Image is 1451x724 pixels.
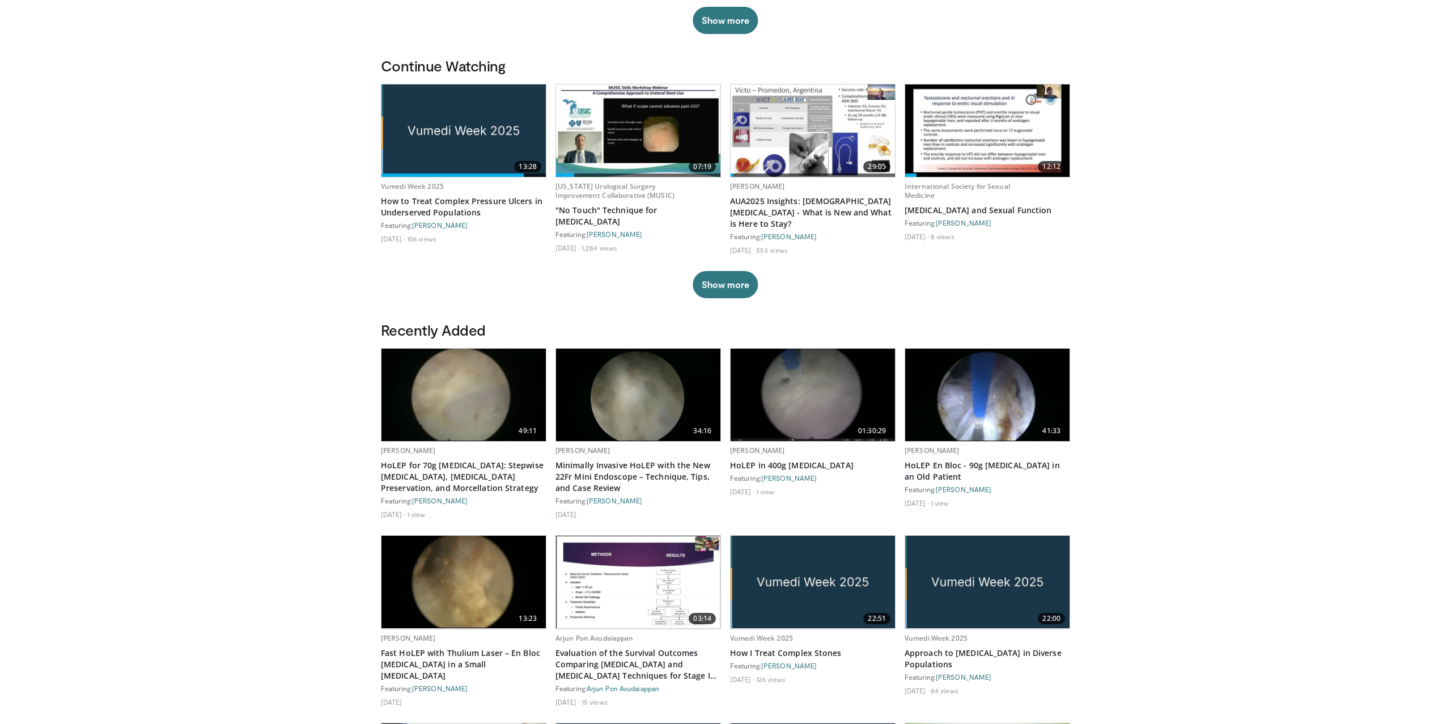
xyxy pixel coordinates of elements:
button: Show more [693,7,758,34]
a: AUA2025 Insights: [DEMOGRAPHIC_DATA] [MEDICAL_DATA] - What is New and What is Here to Stay? [730,196,896,230]
li: 553 views [756,245,788,255]
a: [PERSON_NAME] [936,219,991,227]
div: Featuring: [905,672,1070,681]
a: [PERSON_NAME] [761,662,817,670]
span: 13:23 [514,613,541,624]
a: [PERSON_NAME] [761,474,817,482]
a: [PERSON_NAME] [936,673,991,681]
img: c03374af-fe67-480c-afd2-bc3204714bf6.620x360_q85_upscale.jpg [556,536,720,628]
span: 49:11 [514,425,541,437]
img: 5096412e-7c5e-445b-a8ad-822abd0ee9de.620x360_q85_upscale.jpg [905,84,1070,177]
li: [DATE] [555,243,580,252]
a: How I Treat Complex Stones [730,647,896,659]
span: 41:33 [1038,425,1065,437]
span: 29:05 [863,161,890,172]
li: 106 views [407,234,436,243]
div: Featuring: [730,661,896,670]
div: Featuring: [905,485,1070,494]
img: 90633943-5909-48be-9354-17100f892b2a.jpg.620x360_q85_upscale.jpg [381,84,546,177]
img: bfa02969-f2ff-4615-b51a-595b9b287868.620x360_q85_upscale.jpg [556,349,720,441]
a: Arjun Pon Avudaiappan [555,633,634,643]
img: 079fd1c9-7c2e-4714-8769-c2be7bd4bc02.620x360_q85_upscale.jpg [556,84,720,177]
span: 01:30:29 [854,425,890,437]
li: 1,284 views [582,243,617,252]
h3: Recently Added [381,321,1070,339]
a: [PERSON_NAME] [761,232,817,240]
div: Featuring: [905,218,1070,227]
span: 34:16 [689,425,716,437]
li: [DATE] [905,232,929,241]
a: [MEDICAL_DATA] and Sexual Function [905,205,1070,216]
a: 41:33 [905,349,1070,441]
a: Evaluation of the Survival Outcomes Comparing [MEDICAL_DATA] and [MEDICAL_DATA] Techniques for St... [555,647,721,681]
img: b08f3c50-82b7-4cc9-90b3-aa2d6d41f145.620x360_q85_upscale.jpg [905,349,1070,441]
a: [PERSON_NAME] [381,446,436,455]
li: [DATE] [381,510,405,519]
div: Featuring: [381,684,546,693]
span: 07:19 [689,161,716,172]
li: 126 views [756,675,786,684]
a: 07:19 [556,84,720,177]
a: 01:30:29 [731,349,895,441]
img: 50ef2967-76b8-4bc0-90ab-b7c05c34063d.620x360_q85_upscale.jpg [731,349,895,441]
a: [PERSON_NAME] [936,485,991,493]
a: Approach to [MEDICAL_DATA] in Diverse Populations [905,647,1070,670]
a: Vumedi Week 2025 [381,181,444,191]
img: d4687df1-bff4-4f94-b24f-952b82220f7b.png.620x360_q85_upscale.jpg [731,536,895,628]
li: 1 view [931,498,949,507]
a: 29:05 [731,84,895,177]
img: 0589a4c9-74fc-485b-91cc-7b941f791008.620x360_q85_upscale.jpg [381,536,546,628]
a: [PERSON_NAME] [381,633,436,643]
img: 64091761-3a90-4f59-a7d4-814d50403800.png.620x360_q85_upscale.jpg [905,536,1070,628]
li: [DATE] [905,686,929,695]
h3: Continue Watching [381,57,1070,75]
a: 12:12 [905,84,1070,177]
li: 1 view [407,510,426,519]
a: [PERSON_NAME] [555,446,610,455]
li: [DATE] [730,487,754,496]
div: Featuring: [555,684,721,693]
a: 03:14 [556,536,720,628]
li: [DATE] [905,498,929,507]
a: HoLEP En Bloc - 90g [MEDICAL_DATA] in an Old Patient [905,460,1070,482]
a: International Society for Sexual Medicine [905,181,1010,200]
li: 84 views [931,686,958,695]
div: Featuring: [555,230,721,239]
a: 34:16 [556,349,720,441]
a: 13:23 [381,536,546,628]
a: Fast HoLEP with Thulium Laser – En Bloc [MEDICAL_DATA] in a Small [MEDICAL_DATA] [381,647,546,681]
button: Show more [693,271,758,298]
li: 8 views [931,232,954,241]
div: Featuring: [730,232,896,241]
a: [PERSON_NAME] [412,684,468,692]
a: Vumedi Week 2025 [905,633,968,643]
a: 22:00 [905,536,1070,628]
span: 12:12 [1038,161,1065,172]
a: [US_STATE] Urological Surgery Improvement Collaborative (MUSIC) [555,181,674,200]
a: 22:51 [731,536,895,628]
li: [DATE] [381,234,405,243]
span: 22:51 [863,613,890,624]
a: HoLEP in 400g [MEDICAL_DATA] [730,460,896,471]
img: d449ccba-3910-4ab6-adbc-7fec02a9a93a.620x360_q85_upscale.jpg [731,84,895,177]
a: [PERSON_NAME] [412,497,468,505]
span: 03:14 [689,613,716,624]
li: [DATE] [730,245,754,255]
a: [PERSON_NAME] [730,181,785,191]
a: 49:11 [381,349,546,441]
li: [DATE] [555,510,577,519]
div: Featuring: [555,496,721,505]
a: How to Treat Complex Pressure Ulcers in Underserved Populations [381,196,546,218]
a: [PERSON_NAME] [730,446,785,455]
span: 13:28 [514,161,541,172]
a: "No Touch" Technique for [MEDICAL_DATA] [555,205,721,227]
a: [PERSON_NAME] [412,221,468,229]
li: 1 view [756,487,775,496]
span: 22:00 [1038,613,1065,624]
a: HoLEP for 70g [MEDICAL_DATA]: Stepwise [MEDICAL_DATA], [MEDICAL_DATA] Preservation, and Morcellat... [381,460,546,494]
a: [PERSON_NAME] [587,230,642,238]
li: [DATE] [555,697,580,706]
a: Minimally Invasive HoLEP with the New 22Fr Mini Endoscope – Technique, Tips, and Case Review [555,460,721,494]
li: 15 views [582,697,608,706]
div: Featuring: [381,496,546,505]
